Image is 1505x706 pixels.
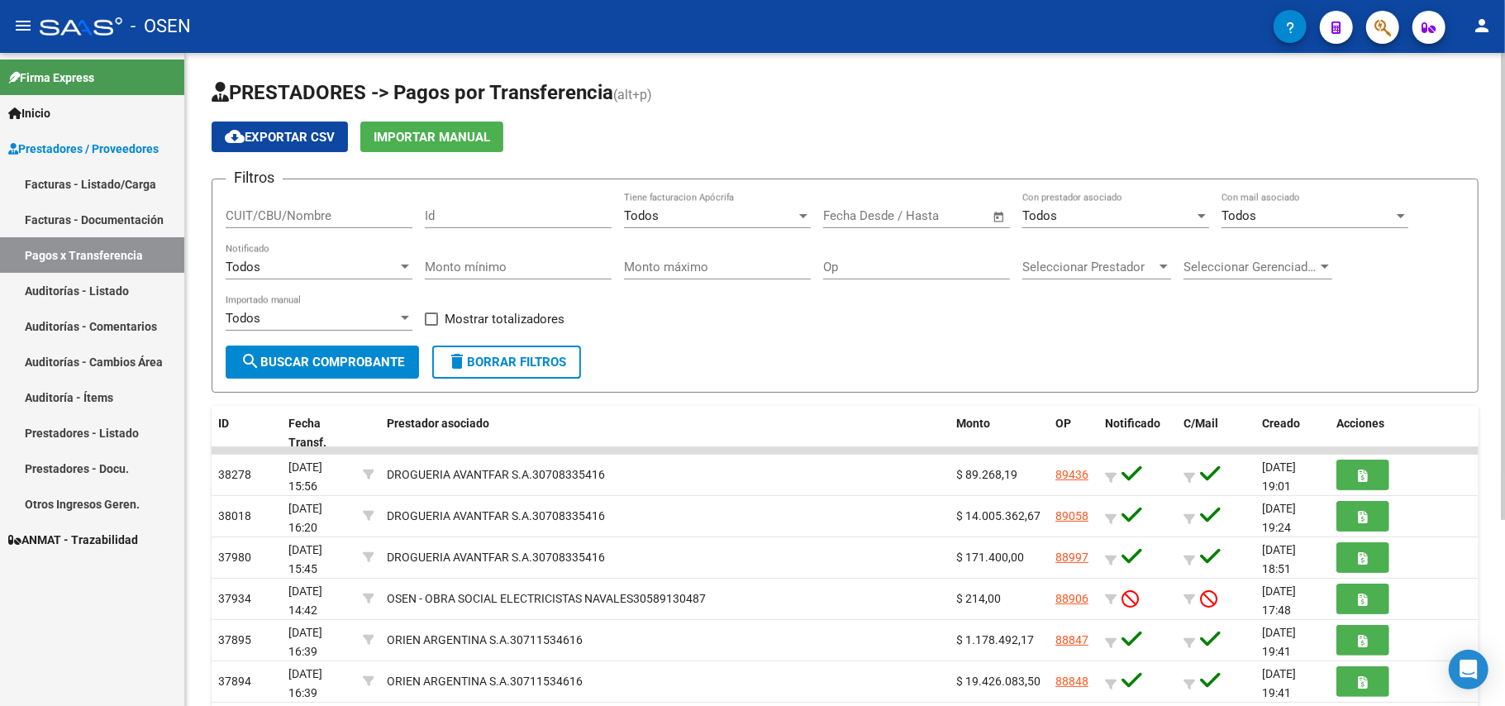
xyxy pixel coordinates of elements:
[212,406,282,460] datatable-header-cell: ID
[226,311,260,326] span: Todos
[360,122,503,152] button: Importar Manual
[387,507,532,526] div: DROGUERIA AVANTFAR S.A.
[1262,543,1296,575] span: [DATE] 18:51
[387,417,489,430] span: Prestador asociado
[1222,208,1256,223] span: Todos
[226,260,260,274] span: Todos
[380,406,950,460] datatable-header-cell: Prestador asociado
[990,208,1009,227] button: Open calendar
[624,208,659,223] span: Todos
[387,548,532,567] div: DROGUERIA AVANTFAR S.A.
[218,509,251,522] span: 38018
[1055,509,1088,522] a: 89058
[432,346,581,379] button: Borrar Filtros
[212,122,348,152] button: Exportar CSV
[288,417,326,449] span: Fecha Transf.
[288,460,322,493] span: [DATE] 15:56
[282,406,356,460] datatable-header-cell: Fecha Transf.
[218,417,229,430] span: ID
[1262,626,1296,658] span: [DATE] 19:41
[956,592,1001,605] span: $ 214,00
[218,551,251,564] span: 37980
[288,667,322,699] span: [DATE] 16:39
[1049,406,1098,460] datatable-header-cell: OP
[374,130,490,145] span: Importar Manual
[956,417,990,430] span: Monto
[1262,584,1296,617] span: [DATE] 17:48
[1262,502,1296,534] span: [DATE] 19:24
[387,551,605,564] span: 30708335416
[956,468,1017,481] span: $ 89.268,19
[1098,406,1177,460] datatable-header-cell: Notificado
[1055,417,1071,430] span: OP
[1255,406,1330,460] datatable-header-cell: Creado
[1449,650,1488,689] div: Open Intercom Messenger
[218,675,251,688] span: 37894
[387,631,510,650] div: ORIEN ARGENTINA S.A.
[131,8,191,45] span: - OSEN
[212,81,613,104] span: PRESTADORES -> Pagos por Transferencia
[225,130,335,145] span: Exportar CSV
[218,468,251,481] span: 38278
[387,633,583,646] span: 30711534616
[1055,551,1088,564] a: 88997
[8,140,159,158] span: Prestadores / Proveedores
[1262,667,1296,699] span: [DATE] 19:41
[1022,208,1057,223] span: Todos
[13,16,33,36] mat-icon: menu
[387,675,583,688] span: 30711534616
[1184,417,1218,430] span: C/Mail
[387,465,532,484] div: DROGUERIA AVANTFAR S.A.
[241,351,260,371] mat-icon: search
[8,531,138,549] span: ANMAT - Trazabilidad
[387,509,605,522] span: 30708335416
[241,355,404,370] span: Buscar Comprobante
[1262,417,1300,430] span: Creado
[950,406,1049,460] datatable-header-cell: Monto
[1022,260,1156,274] span: Seleccionar Prestador
[218,592,251,605] span: 37934
[226,346,419,379] button: Buscar Comprobante
[445,309,564,329] span: Mostrar totalizadores
[387,672,510,691] div: ORIEN ARGENTINA S.A.
[1177,406,1255,460] datatable-header-cell: C/Mail
[1330,406,1479,460] datatable-header-cell: Acciones
[905,208,985,223] input: Fecha fin
[1055,468,1088,481] a: 89436
[1055,633,1088,646] a: 88847
[387,592,706,605] span: 30589130487
[218,633,251,646] span: 37895
[288,502,322,534] span: [DATE] 16:20
[956,675,1041,688] span: $ 19.426.083,50
[956,633,1034,646] span: $ 1.178.492,17
[8,69,94,87] span: Firma Express
[8,104,50,122] span: Inicio
[447,351,467,371] mat-icon: delete
[956,551,1024,564] span: $ 171.400,00
[288,626,322,658] span: [DATE] 16:39
[1336,417,1384,430] span: Acciones
[613,87,652,103] span: (alt+p)
[447,355,566,370] span: Borrar Filtros
[823,208,890,223] input: Fecha inicio
[387,468,605,481] span: 30708335416
[1105,417,1160,430] span: Notificado
[1055,592,1088,605] a: 88906
[288,543,322,575] span: [DATE] 15:45
[1262,460,1296,493] span: [DATE] 19:01
[288,584,322,617] span: [DATE] 14:42
[1055,675,1088,688] a: 88848
[1184,260,1317,274] span: Seleccionar Gerenciador
[226,166,283,189] h3: Filtros
[1472,16,1492,36] mat-icon: person
[225,126,245,146] mat-icon: cloud_download
[387,589,633,608] div: OSEN - OBRA SOCIAL ELECTRICISTAS NAVALES
[956,509,1041,522] span: $ 14.005.362,67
